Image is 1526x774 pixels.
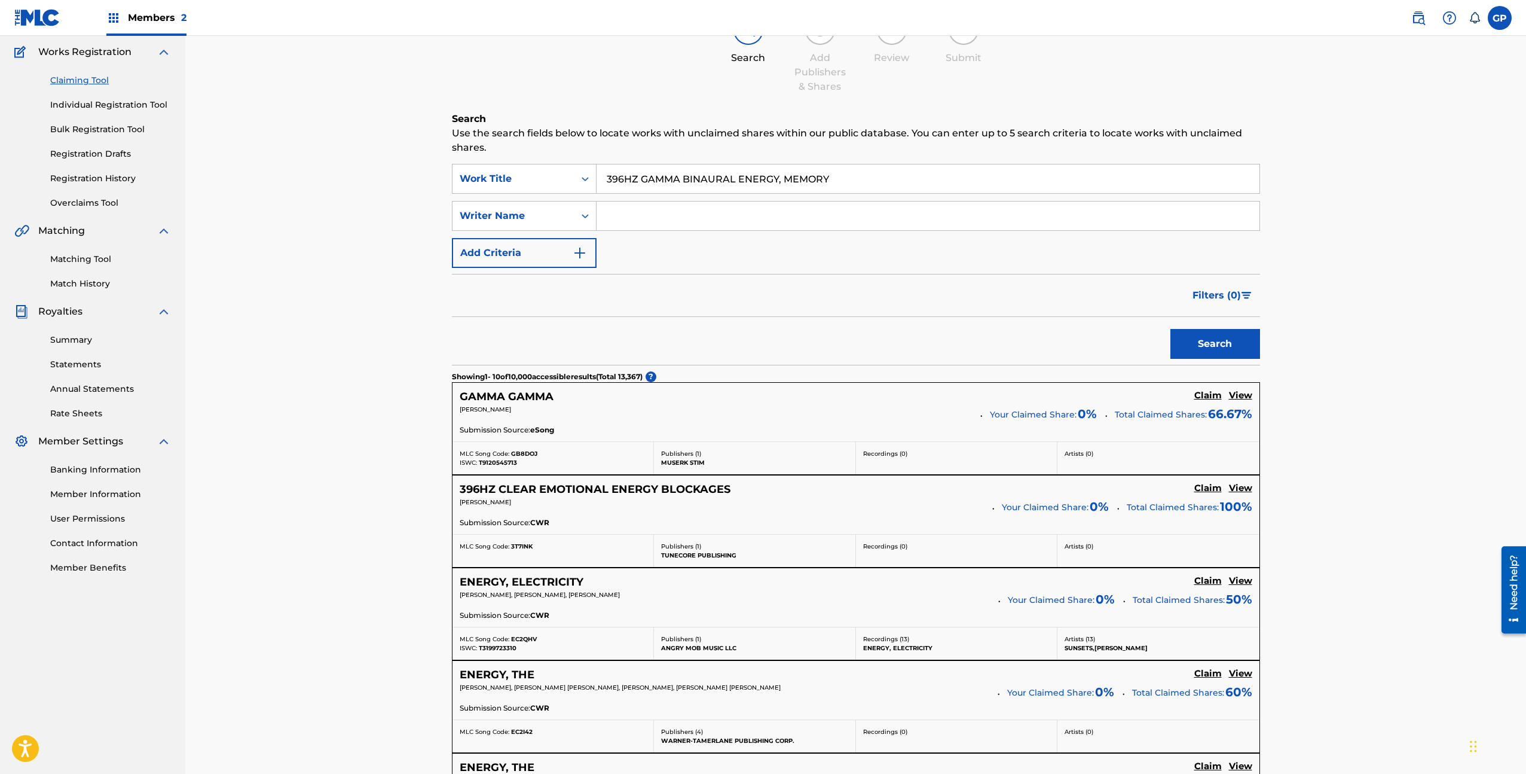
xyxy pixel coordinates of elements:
[14,434,29,449] img: Member Settings
[863,727,1050,736] p: Recordings ( 0 )
[50,488,171,501] a: Member Information
[1194,668,1222,679] h5: Claim
[460,703,530,714] span: Submission Source:
[718,51,778,65] div: Search
[1229,761,1252,772] h5: View
[452,112,1260,126] h6: Search
[1185,281,1260,310] button: Filters (0)
[50,123,171,136] a: Bulk Registration Tool
[1007,687,1094,699] span: Your Claimed Share:
[646,371,656,382] span: ?
[1096,590,1115,608] span: 0 %
[1406,6,1430,30] a: Public Search
[1229,668,1252,681] a: View
[661,542,848,551] p: Publishers ( 1 )
[1220,498,1252,516] span: 100 %
[1229,483,1252,494] h5: View
[1008,594,1094,607] span: Your Claimed Share:
[1225,683,1252,701] span: 60 %
[50,278,171,290] a: Match History
[460,406,511,413] span: [PERSON_NAME]
[1229,575,1252,589] a: View
[14,9,60,26] img: MLC Logo
[790,51,850,94] div: Add Publishers & Shares
[1194,390,1222,401] h5: Claim
[862,51,922,65] div: Review
[661,458,848,467] p: MUSERK STIM
[460,684,781,691] span: [PERSON_NAME], [PERSON_NAME] [PERSON_NAME], [PERSON_NAME], [PERSON_NAME] [PERSON_NAME]
[1194,483,1222,494] h5: Claim
[1438,6,1461,30] div: Help
[50,464,171,476] a: Banking Information
[511,635,537,643] span: EC2QHV
[14,304,29,319] img: Royalties
[573,246,587,260] img: 9d2ae6d4665cec9f34b9.svg
[157,304,171,319] img: expand
[50,358,171,371] a: Statements
[511,450,537,458] span: GB8DOJ
[661,449,848,458] p: Publishers ( 1 )
[460,668,534,682] h5: ENERGY, THE
[460,172,567,186] div: Work Title
[1194,575,1222,587] h5: Claim
[1470,729,1477,764] div: Drag
[50,407,171,420] a: Rate Sheets
[460,610,530,621] span: Submission Source:
[50,334,171,346] a: Summary
[1090,498,1109,516] span: 0 %
[50,383,171,395] a: Annual Statements
[50,513,171,525] a: User Permissions
[460,591,620,599] span: [PERSON_NAME], [PERSON_NAME], [PERSON_NAME]
[14,45,30,59] img: Works Registration
[452,126,1260,155] p: Use the search fields below to locate works with unclaimed shares within our public database. You...
[14,224,29,238] img: Matching
[1229,575,1252,587] h5: View
[479,459,517,467] span: T9120545713
[460,425,530,435] span: Submission Source:
[1241,292,1252,299] img: filter
[181,12,186,23] span: 2
[157,434,171,449] img: expand
[1065,635,1252,644] p: Artists ( 13 )
[452,371,643,382] p: Showing 1 - 10 of 10,000 accessible results (Total 13,367 )
[1258,293,1526,774] iframe: Chat Widget
[530,703,549,714] span: CWR
[1065,644,1252,653] p: SUNSETS,[PERSON_NAME]
[863,449,1050,458] p: Recordings ( 0 )
[50,74,171,87] a: Claiming Tool
[460,450,509,458] span: MLC Song Code:
[38,45,132,59] span: Works Registration
[1127,502,1219,513] span: Total Claimed Shares:
[1442,11,1457,25] img: help
[452,164,1260,365] form: Search Form
[479,644,516,652] span: T3199723310
[1208,405,1252,423] span: 66.67 %
[1065,727,1252,736] p: Artists ( 0 )
[1488,6,1512,30] div: User Menu
[157,224,171,238] img: expand
[1493,542,1526,638] iframe: Resource Center
[460,644,477,652] span: ISWC:
[38,224,85,238] span: Matching
[50,99,171,111] a: Individual Registration Tool
[38,434,123,449] span: Member Settings
[1065,542,1252,551] p: Artists ( 0 )
[50,148,171,160] a: Registration Drafts
[511,728,533,736] span: EC2I42
[530,425,554,435] span: eSong
[661,644,848,653] p: ANGRY MOB MUSIC LLC
[460,517,530,528] span: Submission Source:
[1469,12,1481,24] div: Notifications
[863,542,1050,551] p: Recordings ( 0 )
[1194,761,1222,772] h5: Claim
[460,635,509,643] span: MLC Song Code:
[863,644,1050,653] p: ENERGY, ELECTRICITY
[1002,501,1088,514] span: Your Claimed Share:
[661,635,848,644] p: Publishers ( 1 )
[50,537,171,550] a: Contact Information
[128,11,186,25] span: Members
[50,253,171,266] a: Matching Tool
